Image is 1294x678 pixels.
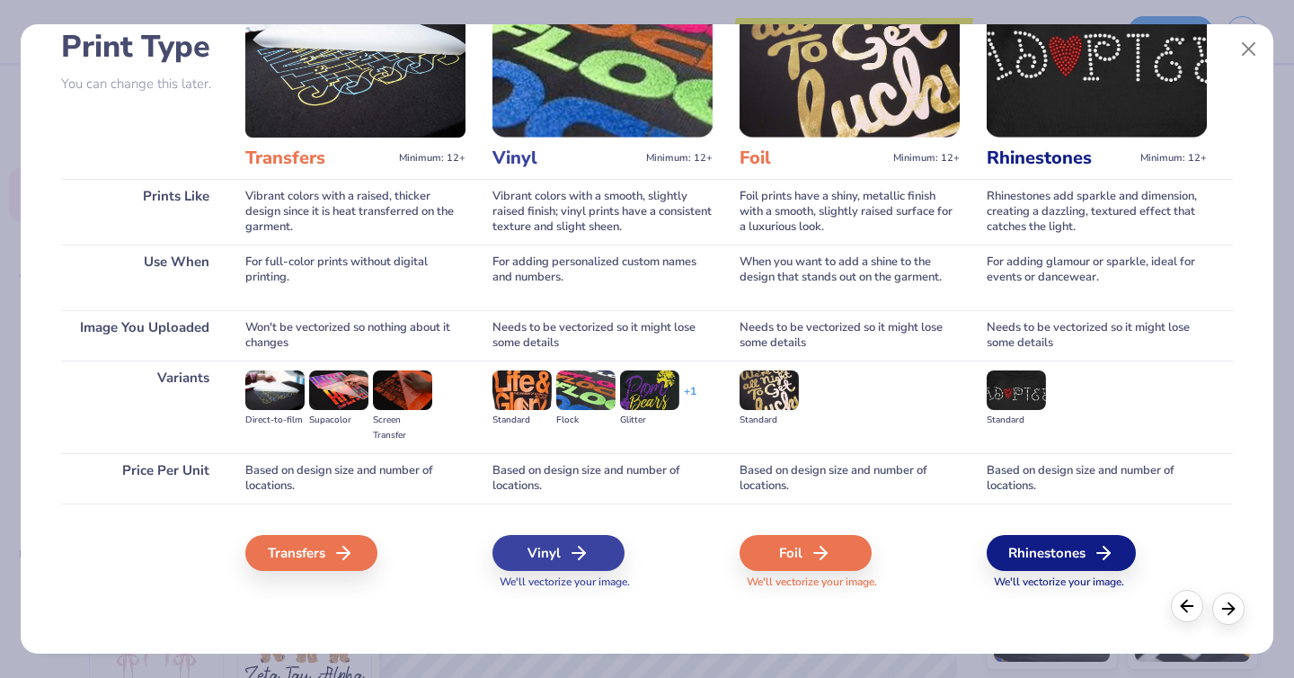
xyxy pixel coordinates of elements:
[987,245,1207,310] div: For adding glamour or sparkle, ideal for events or dancewear.
[987,310,1207,361] div: Needs to be vectorized so it might lose some details
[492,179,713,245] div: Vibrant colors with a smooth, slightly raised finish; vinyl prints have a consistent texture and ...
[245,453,465,504] div: Based on design size and number of locations.
[61,245,227,310] div: Use When
[492,535,625,571] div: Vinyl
[740,575,960,590] span: We'll vectorize your image.
[492,413,552,428] div: Standard
[1140,152,1207,165] span: Minimum: 12+
[245,535,377,571] div: Transfers
[373,370,432,410] img: Screen Transfer
[492,310,713,361] div: Needs to be vectorized so it might lose some details
[740,535,872,571] div: Foil
[61,179,227,245] div: Prints Like
[987,179,1207,245] div: Rhinestones add sparkle and dimension, creating a dazzling, textured effect that catches the light.
[492,147,639,170] h3: Vinyl
[620,370,679,410] img: Glitter
[245,310,465,361] div: Won't be vectorized so nothing about it changes
[245,245,465,310] div: For full-color prints without digital printing.
[245,147,392,170] h3: Transfers
[492,453,713,504] div: Based on design size and number of locations.
[740,245,960,310] div: When you want to add a shine to the design that stands out on the garment.
[987,575,1207,590] span: We'll vectorize your image.
[556,413,616,428] div: Flock
[740,179,960,245] div: Foil prints have a shiny, metallic finish with a smooth, slightly raised surface for a luxurious ...
[987,370,1046,410] img: Standard
[987,413,1046,428] div: Standard
[61,76,227,92] p: You can change this later.
[684,384,696,415] div: + 1
[399,152,465,165] span: Minimum: 12+
[373,413,432,443] div: Screen Transfer
[987,453,1207,504] div: Based on design size and number of locations.
[245,370,305,410] img: Direct-to-film
[740,310,960,361] div: Needs to be vectorized so it might lose some details
[620,413,679,428] div: Glitter
[987,535,1136,571] div: Rhinestones
[245,179,465,245] div: Vibrant colors with a raised, thicker design since it is heat transferred on the garment.
[492,575,713,590] span: We'll vectorize your image.
[61,453,227,504] div: Price Per Unit
[309,413,368,428] div: Supacolor
[740,147,886,170] h3: Foil
[1232,32,1266,67] button: Close
[492,370,552,410] img: Standard
[245,413,305,428] div: Direct-to-film
[740,413,799,428] div: Standard
[740,370,799,410] img: Standard
[987,147,1133,170] h3: Rhinestones
[309,370,368,410] img: Supacolor
[61,361,227,453] div: Variants
[492,245,713,310] div: For adding personalized custom names and numbers.
[646,152,713,165] span: Minimum: 12+
[740,453,960,504] div: Based on design size and number of locations.
[556,370,616,410] img: Flock
[893,152,960,165] span: Minimum: 12+
[61,310,227,361] div: Image You Uploaded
